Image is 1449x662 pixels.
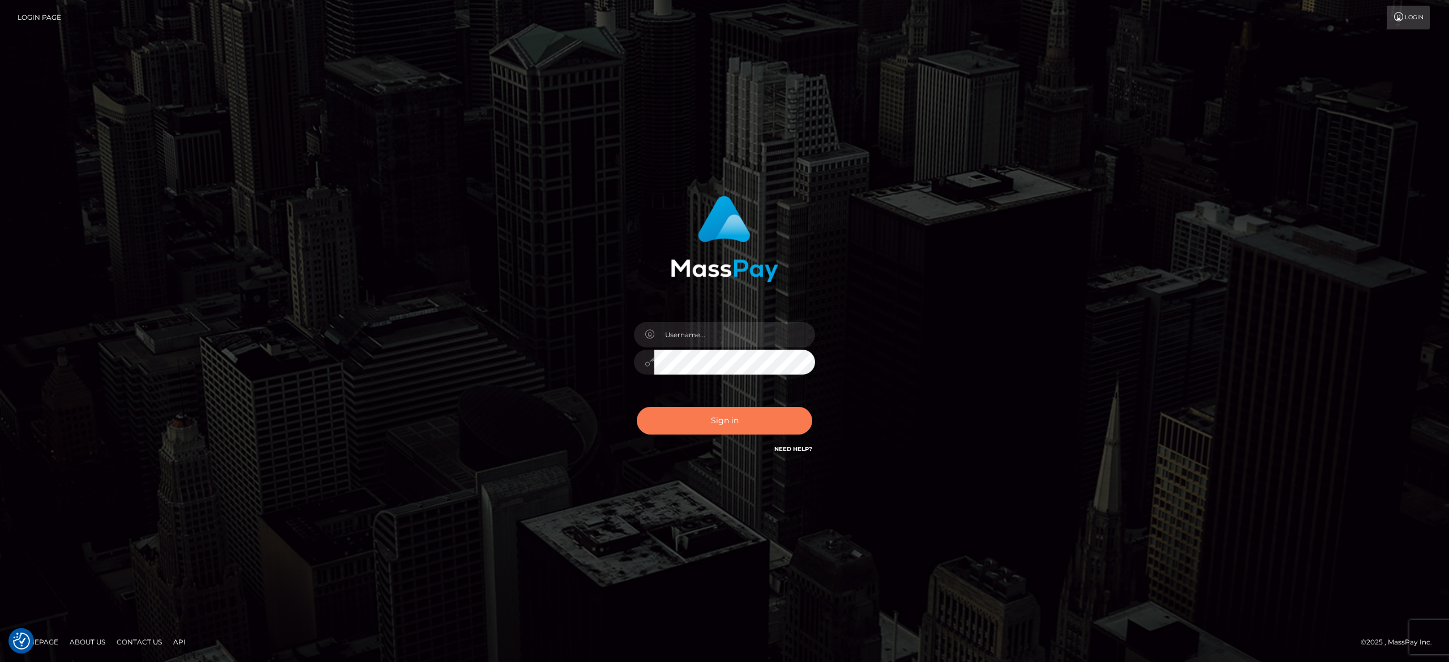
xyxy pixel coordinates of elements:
a: Homepage [12,633,63,651]
button: Sign in [637,407,812,435]
img: MassPay Login [671,196,778,282]
img: Revisit consent button [13,633,30,650]
a: Login [1387,6,1430,29]
div: © 2025 , MassPay Inc. [1361,636,1441,648]
input: Username... [654,322,815,347]
a: Login Page [18,6,61,29]
a: Contact Us [112,633,166,651]
button: Consent Preferences [13,633,30,650]
a: About Us [65,633,110,651]
a: API [169,633,190,651]
a: Need Help? [774,445,812,453]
